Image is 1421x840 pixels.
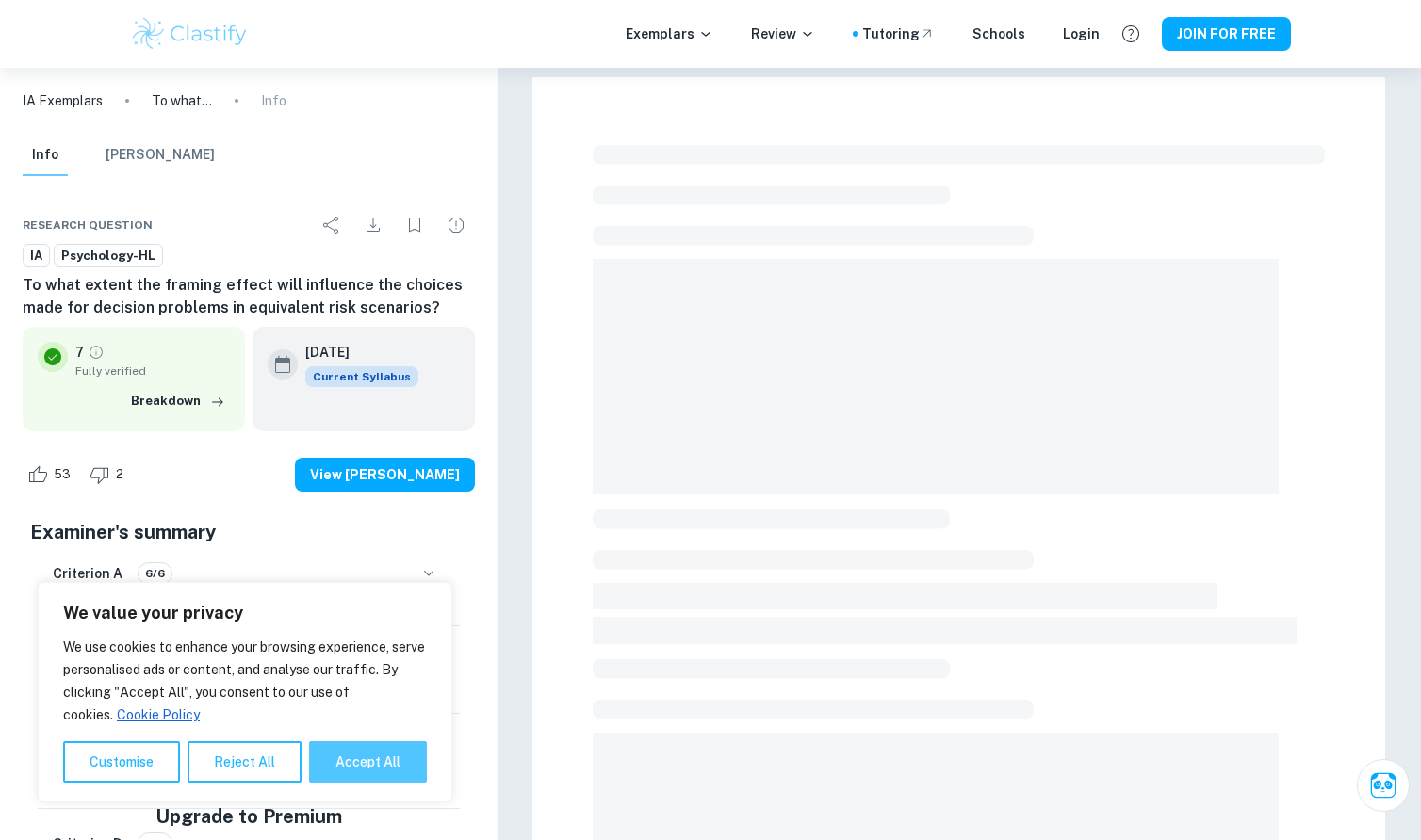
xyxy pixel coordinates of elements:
[1063,24,1100,44] a: Login
[139,565,171,582] span: 6/6
[23,217,153,234] span: Research question
[106,135,215,176] button: [PERSON_NAME]
[305,366,418,387] div: This exemplar is based on the current syllabus. Feel free to refer to it for inspiration/ideas wh...
[305,366,418,387] span: Current Syllabus
[1162,17,1291,51] button: JOIN FOR FREE
[85,460,134,490] div: Dislike
[53,563,122,584] h6: Criterion A
[305,342,403,363] h6: [DATE]
[24,247,49,266] span: IA
[1115,18,1147,50] button: Help and Feedback
[972,24,1025,44] a: Schools
[261,90,286,111] p: Info
[313,206,351,244] div: Share
[55,247,162,266] span: Psychology-HL
[862,24,935,44] a: Tutoring
[54,244,163,267] a: Psychology-HL
[155,802,342,831] h5: Upgrade to Premium
[295,458,475,492] button: View [PERSON_NAME]
[38,582,452,802] div: We value your privacy
[75,342,84,363] p: 7
[130,15,250,53] img: Clastify logo
[23,135,68,176] button: Info
[23,274,475,319] h6: To what extent the framing effect will influence the choices made for decision problems in equiva...
[437,206,475,244] div: Report issue
[626,24,713,44] p: Exemplars
[23,90,103,111] a: IA Exemplars
[75,363,230,380] span: Fully verified
[188,741,302,783] button: Reject All
[88,344,105,361] a: Grade fully verified
[309,741,427,783] button: Accept All
[396,206,433,244] div: Bookmark
[63,741,180,783] button: Customise
[63,636,427,726] p: We use cookies to enhance your browsing experience, serve personalised ads or content, and analys...
[106,465,134,484] span: 2
[1357,759,1410,812] button: Ask Clai
[126,387,230,415] button: Breakdown
[354,206,392,244] div: Download
[43,465,81,484] span: 53
[116,706,201,723] a: Cookie Policy
[23,460,81,490] div: Like
[30,518,467,546] h5: Examiner's summary
[23,244,50,267] a: IA
[152,90,212,111] p: To what extent the framing effect will influence the choices made for decision problems in equiva...
[751,24,815,44] p: Review
[63,602,427,624] p: We value your privacy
